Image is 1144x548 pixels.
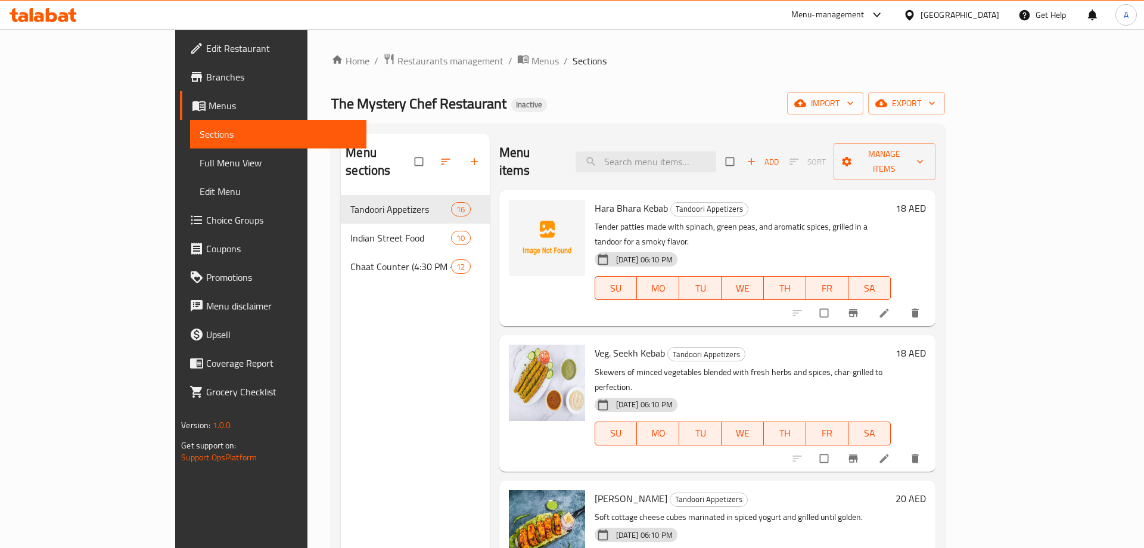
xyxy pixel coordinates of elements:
button: MO [637,276,679,300]
span: TH [769,425,801,442]
span: Menu disclaimer [206,299,357,313]
span: Promotions [206,270,357,284]
span: Tandoori Appetizers [671,202,748,216]
div: Menu-management [791,8,865,22]
span: Get support on: [181,438,236,453]
span: Edit Menu [200,184,357,199]
span: WE [726,425,759,442]
span: MO [642,280,674,297]
input: search [576,151,716,172]
a: Menus [517,53,559,69]
span: [PERSON_NAME] [595,490,667,507]
span: FR [811,425,844,442]
span: Full Menu View [200,156,357,170]
span: Inactive [511,100,547,110]
p: Soft cottage cheese cubes marinated in spiced yogurt and grilled until golden. [595,510,891,525]
button: Add [744,153,782,171]
span: Coupons [206,242,357,256]
div: Inactive [511,98,547,112]
button: import [787,92,863,114]
span: [DATE] 06:10 PM [611,530,677,541]
span: Sort sections [433,148,461,175]
button: export [868,92,945,114]
div: Tandoori Appetizers [667,347,745,361]
span: Menus [209,98,357,113]
span: SA [853,425,886,442]
span: Version: [181,417,210,433]
span: Grocery Checklist [206,385,357,399]
p: Tender patties made with spinach, green peas, and aromatic spices, grilled in a tandoor for a smo... [595,219,891,249]
img: Veg. Seekh Kebab [509,345,585,421]
span: Add item [744,153,782,171]
button: Add section [461,148,490,175]
h2: Menu items [499,144,562,179]
div: items [451,202,470,216]
a: Menus [180,91,366,120]
a: Coverage Report [180,349,366,377]
span: Select to update [813,302,838,324]
div: Indian Street Food10 [341,224,489,252]
span: Sections [200,127,357,141]
button: WE [722,276,764,300]
span: FR [811,280,844,297]
a: Branches [180,63,366,91]
span: Select to update [813,447,838,470]
a: Edit Restaurant [180,34,366,63]
span: Select all sections [408,150,433,173]
img: Hara Bhara Kebab [509,200,585,276]
span: Menus [531,54,559,68]
li: / [564,54,568,68]
span: [DATE] 06:10 PM [611,254,677,265]
span: Select section [719,150,744,173]
button: Manage items [834,143,935,180]
span: Edit Restaurant [206,41,357,55]
button: Branch-specific-item [840,300,869,326]
div: Chaat Counter (4:30 PM - 11:30 PM)12 [341,252,489,281]
button: Branch-specific-item [840,445,869,472]
span: Indian Street Food [350,231,451,245]
a: Sections [190,120,366,148]
nav: breadcrumb [331,53,944,69]
span: MO [642,425,674,442]
span: WE [726,280,759,297]
span: A [1124,8,1129,21]
button: SU [595,422,638,445]
span: Tandoori Appetizers [668,348,745,361]
span: TH [769,280,801,297]
span: Upsell [206,327,357,342]
a: Menu disclaimer [180,292,366,320]
span: Manage items [843,147,925,177]
span: Coverage Report [206,356,357,370]
span: Choice Groups [206,213,357,227]
span: Tandoori Appetizers [670,493,747,506]
div: items [451,231,470,245]
button: TU [679,422,722,445]
button: SU [595,276,638,300]
span: Add [747,155,779,169]
li: / [374,54,378,68]
span: export [878,96,935,111]
nav: Menu sections [341,190,489,286]
span: Branches [206,70,357,84]
button: SA [848,422,891,445]
button: delete [902,445,931,472]
span: import [797,96,854,111]
div: items [451,259,470,274]
button: FR [806,422,848,445]
div: [GEOGRAPHIC_DATA] [921,8,999,21]
a: Grocery Checklist [180,377,366,406]
span: Restaurants management [397,54,503,68]
span: Tandoori Appetizers [350,202,451,216]
span: TU [684,280,717,297]
span: TU [684,425,717,442]
a: Promotions [180,263,366,292]
span: 1.0.0 [213,417,231,433]
a: Restaurants management [383,53,503,69]
div: Tandoori Appetizers [670,202,748,216]
span: [DATE] 06:10 PM [611,399,677,410]
a: Edit Menu [190,177,366,206]
button: TH [764,276,806,300]
button: TH [764,422,806,445]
